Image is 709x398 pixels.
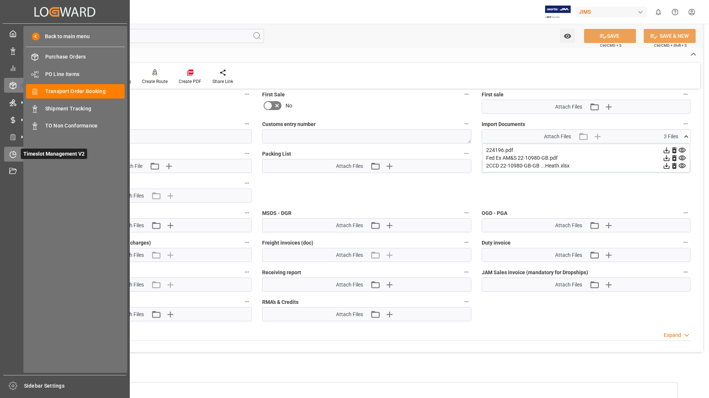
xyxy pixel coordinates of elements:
[555,222,582,229] span: Attach Files
[482,120,525,128] span: Import Documents
[4,26,126,41] a: My Cockpit
[262,269,301,276] span: Receiving report
[560,29,575,43] button: open menu
[664,331,681,339] div: Expand
[21,149,87,159] span: Timeslot Management V2
[486,154,686,162] div: Fed Ex AM&S 22-10980-GB.pdf
[482,150,576,158] span: Master [PERSON_NAME] of Lading (doc)
[681,238,690,247] button: Duty invoice
[242,119,252,129] button: Customs clearance date
[262,239,313,247] span: Freight invoices (doc)
[242,208,252,218] button: Preferential tariff
[286,102,292,110] span: No
[667,4,683,20] button: Help Center
[179,78,201,85] div: Create PDF
[45,122,125,130] span: TO Non Conformance
[681,267,690,277] button: JAM Sales invoice (mandatory for Dropships)
[681,208,690,218] button: OGD - PGA
[462,208,471,218] button: MSDS - DGR
[242,89,252,99] button: Carrier /Forwarder claim
[34,29,264,43] input: Search Fields
[336,311,363,318] span: Attach Files
[142,78,168,85] div: Create Route
[462,89,471,99] button: First Sale
[462,267,471,277] button: Receiving report
[242,238,252,247] button: Quote (Freight and/or any additional charges)
[584,29,636,43] button: SAVE
[681,119,690,129] button: Import Documents
[654,43,687,48] span: Ctrl/CMD + Shift + S
[118,162,142,170] span: Attach File
[336,222,363,229] span: Attach Files
[242,267,252,277] button: Claim documents
[555,251,582,259] span: Attach Files
[4,147,126,161] a: Timeslot Management V2Timeslot Management V2
[482,91,504,99] span: First sale
[262,209,291,217] span: MSDS - DGR
[45,53,125,61] span: Purchase Orders
[40,33,90,40] span: Back to main menu
[576,7,647,17] div: JIMS
[117,311,144,318] span: Attach Files
[242,297,252,306] button: Proof of Delivery (POD)
[242,178,252,188] button: Invoice from the Supplier (doc)
[262,298,299,306] span: RMA's & Credits
[45,87,125,95] span: Transport Order Booking
[117,222,144,229] span: Attach Files
[576,5,650,19] button: JIMS
[486,162,686,170] div: 2CCD 22-10980-GB-GB ...Heath.xlsx
[26,119,125,133] a: TO Non Conformance
[650,4,667,20] button: show 0 new notifications
[336,281,363,289] span: Attach Files
[26,84,125,99] a: Transport Order Booking
[482,269,588,276] span: JAM Sales invoice (mandatory for Dropships)
[462,149,471,158] button: Packing List
[664,133,678,140] span: 3 Files
[43,129,252,143] input: DD-MM-YYYY
[555,281,582,289] span: Attach Files
[336,251,363,259] span: Attach Files
[262,150,291,158] span: Packing List
[212,78,233,85] div: Share Link
[482,209,507,217] span: OGD - PGA
[681,89,690,99] button: First sale
[26,101,125,116] a: Shipment Tracking
[117,251,144,259] span: Attach Files
[45,70,125,78] span: PO Line Items
[26,67,125,81] a: PO Line Items
[117,281,144,289] span: Attach Files
[545,6,571,19] img: Exertis%20JAM%20-%20Email%20Logo.jpg_1722504956.jpg
[262,120,316,128] span: Customs entry number
[600,43,621,48] span: Ctrl/CMD + S
[462,119,471,129] button: Customs entry number
[462,238,471,247] button: Freight invoices (doc)
[26,50,125,64] a: Purchase Orders
[4,43,126,58] a: Data Management
[336,162,363,170] span: Attach Files
[4,164,126,179] a: Document Management
[262,91,285,99] span: First Sale
[462,297,471,306] button: RMA's & Credits
[482,239,511,247] span: Duty invoice
[4,61,126,75] a: My Reports
[24,382,127,390] span: Sidebar Settings
[544,133,571,140] span: Attach Files
[644,29,696,43] button: SAVE & NEW
[555,103,582,111] span: Attach Files
[45,105,125,113] span: Shipment Tracking
[242,149,252,158] button: Shipping Letter of Instructions
[486,146,686,154] div: 224196.pdf
[117,192,144,200] span: Attach Files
